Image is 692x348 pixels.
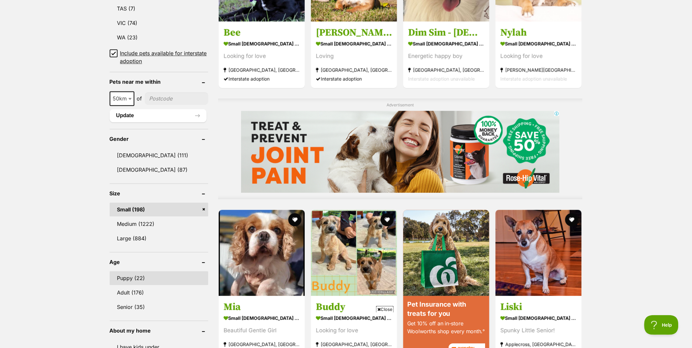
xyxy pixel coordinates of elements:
a: Bee small [DEMOGRAPHIC_DATA] Dog Looking for love [GEOGRAPHIC_DATA], [GEOGRAPHIC_DATA] Interstate... [219,22,305,88]
strong: small [DEMOGRAPHIC_DATA] Dog [224,313,300,323]
span: Include pets available for interstate adoption [120,50,208,65]
strong: small [DEMOGRAPHIC_DATA] Dog [408,39,484,49]
button: Update [110,109,207,122]
span: Interstate adoption unavailable [501,76,567,82]
a: Include pets available for interstate adoption [110,50,208,65]
h3: Dim Sim - [DEMOGRAPHIC_DATA] Pomeranian X Spitz [408,27,484,39]
button: favourite [288,213,301,227]
span: 50km [110,94,134,103]
div: Interstate adoption [316,75,392,83]
a: TAS (7) [110,2,208,16]
a: Puppy (22) [110,272,208,285]
div: Loving [316,52,392,61]
h3: Mia [224,301,300,313]
strong: [PERSON_NAME][GEOGRAPHIC_DATA], [GEOGRAPHIC_DATA] [501,66,577,75]
img: Mia - Cavalier King Charles Spaniel Dog [219,210,305,296]
iframe: Advertisement [241,111,560,193]
img: Buddy - Mixed breed Dog [311,210,397,296]
div: Looking for love [501,52,577,61]
div: Interstate adoption [224,75,300,83]
strong: [GEOGRAPHIC_DATA], [GEOGRAPHIC_DATA] [224,66,300,75]
a: Senior (35) [110,300,208,314]
a: Nylah small [DEMOGRAPHIC_DATA] Dog Looking for love [PERSON_NAME][GEOGRAPHIC_DATA], [GEOGRAPHIC_D... [496,22,582,88]
button: favourite [381,213,394,227]
span: Interstate adoption unavailable [408,76,475,82]
div: Advertisement [218,99,583,200]
a: Adult (176) [110,286,208,300]
span: Close [376,306,394,313]
h3: [PERSON_NAME] [316,27,392,39]
span: 50km [110,92,134,106]
header: Size [110,191,208,197]
a: [PERSON_NAME] small [DEMOGRAPHIC_DATA] Dog Loving [GEOGRAPHIC_DATA], [GEOGRAPHIC_DATA] Interstate... [311,22,397,88]
a: [DEMOGRAPHIC_DATA] (87) [110,163,208,177]
div: Energetic happy boy [408,52,484,61]
span: of [137,95,142,103]
a: Small (198) [110,203,208,217]
strong: small [DEMOGRAPHIC_DATA] Dog [224,39,300,49]
button: favourite [566,213,579,227]
iframe: Advertisement [227,315,466,345]
strong: small [DEMOGRAPHIC_DATA] Dog [501,39,577,49]
img: Liski - Chihuahua x Jack Russell Terrier Dog [496,210,582,296]
header: Pets near me within [110,79,208,85]
div: Looking for love [224,52,300,61]
strong: small [DEMOGRAPHIC_DATA] Dog [316,39,392,49]
div: Beautiful Gentle Girl [224,326,300,335]
strong: [GEOGRAPHIC_DATA], [GEOGRAPHIC_DATA] [408,66,484,75]
input: postcode [145,93,208,105]
strong: [GEOGRAPHIC_DATA], [GEOGRAPHIC_DATA] [316,66,392,75]
div: Spunky Little Senior! [501,326,577,335]
a: Dim Sim - [DEMOGRAPHIC_DATA] Pomeranian X Spitz small [DEMOGRAPHIC_DATA] Dog Energetic happy boy ... [403,22,489,88]
iframe: Help Scout Beacon - Open [644,315,679,335]
a: WA (23) [110,31,208,45]
h3: Liski [501,301,577,313]
h3: Nylah [501,27,577,39]
header: Gender [110,136,208,142]
header: About my home [110,328,208,334]
header: Age [110,259,208,265]
a: Large (884) [110,232,208,246]
a: Medium (1222) [110,217,208,231]
a: [DEMOGRAPHIC_DATA] (111) [110,149,208,163]
h3: Bee [224,27,300,39]
strong: small [DEMOGRAPHIC_DATA] Dog [501,313,577,323]
h3: Buddy [316,301,392,313]
a: VIC (74) [110,16,208,30]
